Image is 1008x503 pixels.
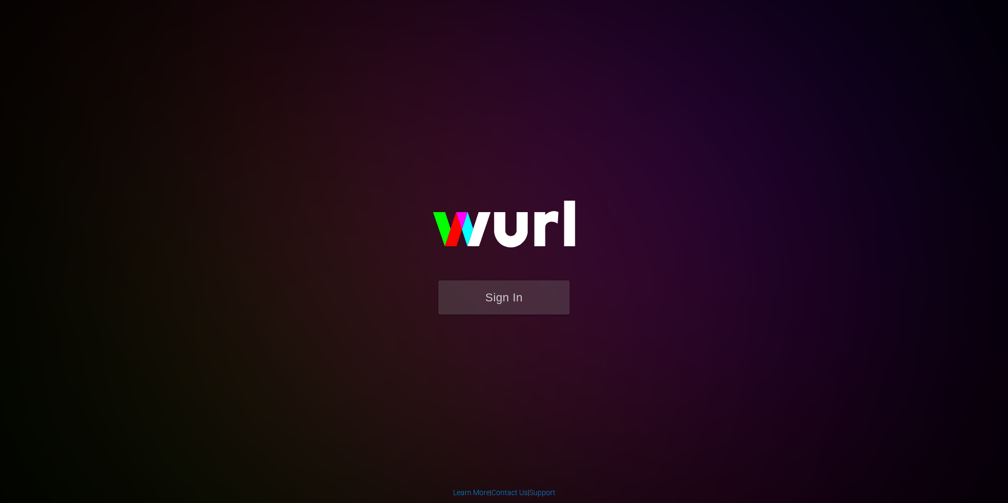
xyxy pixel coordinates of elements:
button: Sign In [438,280,570,315]
div: | | [453,487,555,498]
a: Contact Us [491,488,528,497]
img: wurl-logo-on-black-223613ac3d8ba8fe6dc639794a292ebdb59501304c7dfd60c99c58986ef67473.svg [399,178,609,280]
a: Learn More [453,488,490,497]
a: Support [529,488,555,497]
